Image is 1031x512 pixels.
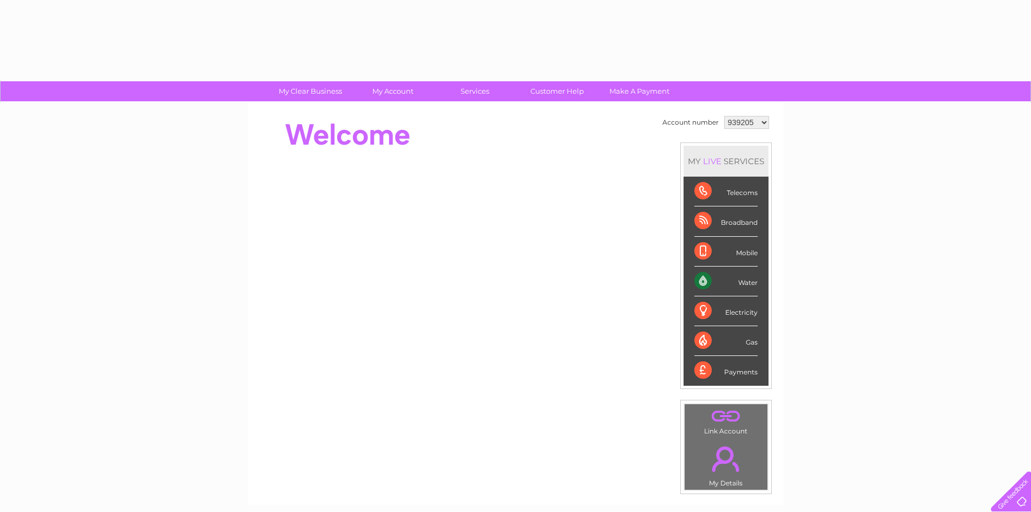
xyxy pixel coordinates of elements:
[694,296,758,326] div: Electricity
[694,237,758,267] div: Mobile
[684,437,768,490] td: My Details
[687,407,765,426] a: .
[694,206,758,236] div: Broadband
[694,177,758,206] div: Telecoms
[694,267,758,296] div: Water
[694,356,758,385] div: Payments
[687,440,765,478] a: .
[348,81,437,101] a: My Account
[684,404,768,438] td: Link Account
[694,326,758,356] div: Gas
[513,81,602,101] a: Customer Help
[701,156,724,166] div: LIVE
[430,81,520,101] a: Services
[595,81,684,101] a: Make A Payment
[660,113,721,132] td: Account number
[684,146,769,177] div: MY SERVICES
[266,81,355,101] a: My Clear Business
